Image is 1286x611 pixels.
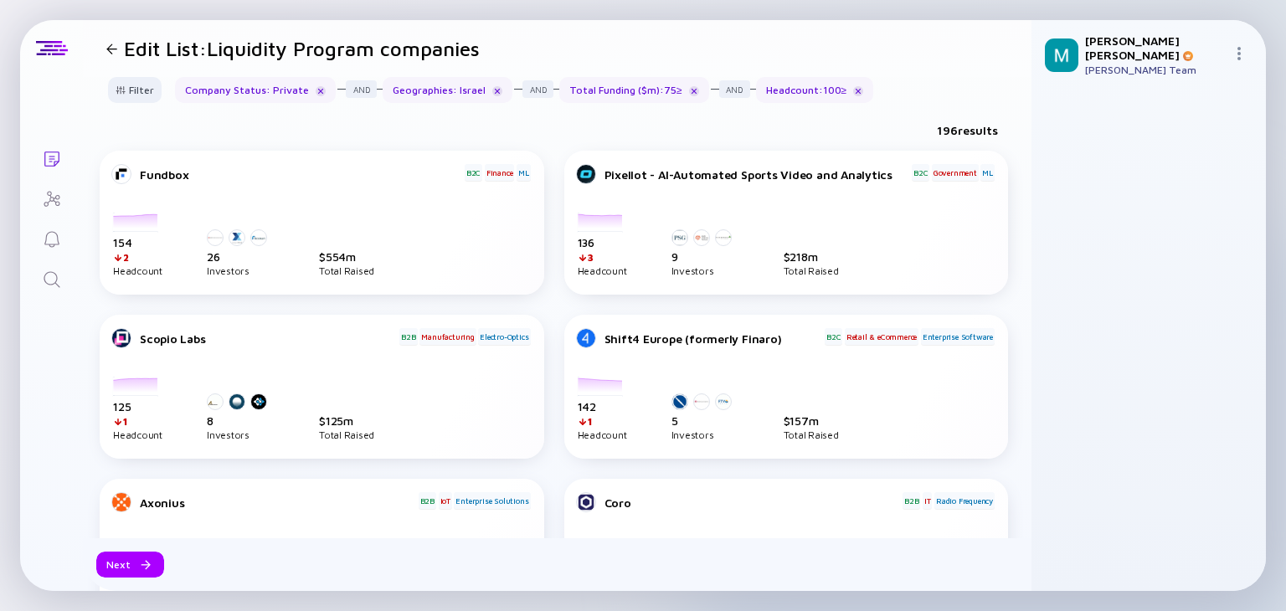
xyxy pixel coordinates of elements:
[825,328,842,345] div: B2C
[207,413,272,428] div: 8
[784,413,839,428] div: $ 157m
[1085,64,1226,76] div: [PERSON_NAME] Team
[784,267,839,275] div: Total Raised
[465,164,482,181] div: B2C
[140,167,463,182] div: Fundbox
[439,492,452,509] div: IoT
[1045,39,1078,72] img: Mordechai Profile Picture
[419,492,436,509] div: B2B
[319,249,374,264] div: $ 554m
[671,413,737,428] div: 5
[980,164,995,181] div: ML
[912,164,929,181] div: B2C
[517,164,531,181] div: ML
[20,218,83,258] a: Reminders
[140,495,417,510] div: Axonius
[383,77,512,103] div: Geographies : Israel
[20,137,83,177] a: Lists
[604,331,823,346] div: Shift4 Europe (formerly Finaro)
[20,258,83,298] a: Search
[671,431,737,439] div: Investors
[604,167,910,182] div: Pixellot - AI-Automated Sports Video and Analytics
[124,37,480,60] h1: Edit List: Liquidity Program companies
[756,77,874,103] div: Headcount : 100 ≥
[319,267,374,275] div: Total Raised
[105,77,164,103] div: Filter
[845,328,918,345] div: Retail & eCommerce
[485,164,515,181] div: Finance
[784,249,839,264] div: $ 218m
[937,123,998,137] div: 196 results
[604,495,901,510] div: Coro
[1232,47,1246,60] img: Menu
[207,267,272,275] div: Investors
[175,77,336,103] div: Company Status : Private
[96,552,164,578] button: Next
[671,267,737,275] div: Investors
[923,492,933,509] div: IT
[559,77,709,103] div: Total Funding ($m) : 75 ≥
[903,492,920,509] div: B2B
[932,164,979,181] div: Government
[478,328,530,345] div: Electro-Optics
[419,328,476,345] div: Manufacturing
[319,413,374,428] div: $ 125m
[671,249,737,264] div: 9
[140,331,398,346] div: Scopio Labs
[784,431,839,439] div: Total Raised
[921,328,995,345] div: Enterprise Software
[207,249,272,264] div: 26
[454,492,530,509] div: Enterprise Solutions
[207,431,272,439] div: Investors
[399,328,417,345] div: B2B
[1085,33,1226,62] div: [PERSON_NAME] [PERSON_NAME]
[319,431,374,439] div: Total Raised
[20,177,83,218] a: Investor Map
[934,492,995,509] div: Radio Frequency
[108,77,162,103] button: Filter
